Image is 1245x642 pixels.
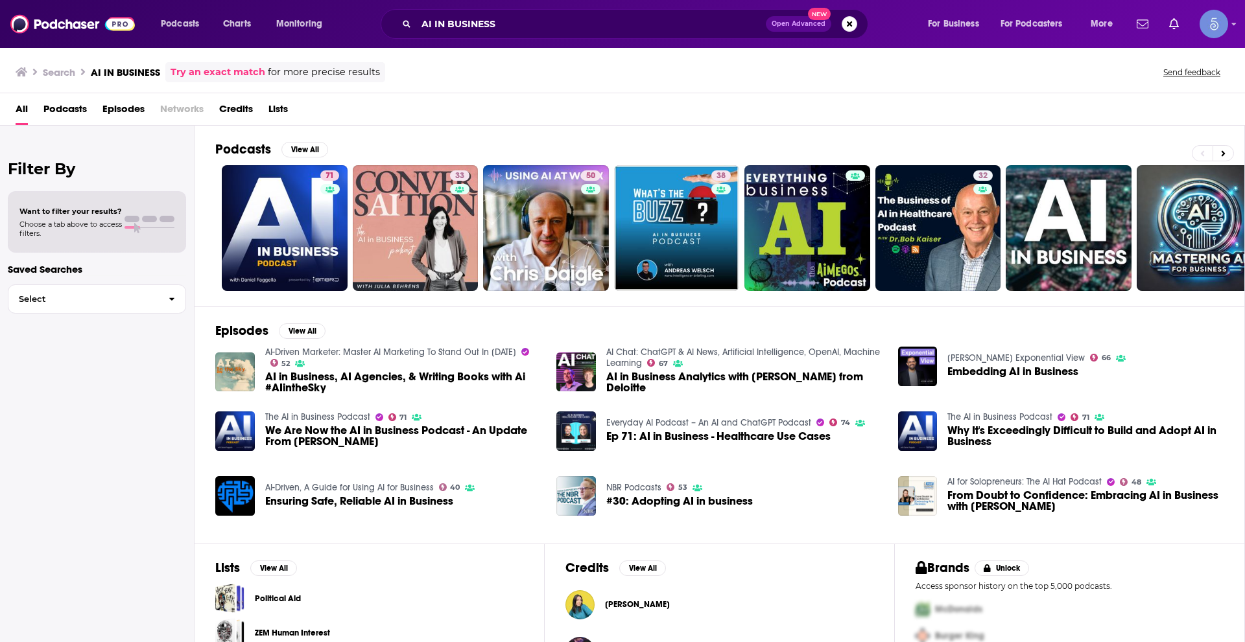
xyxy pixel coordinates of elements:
[393,9,881,39] div: Search podcasts, credits, & more...
[215,352,255,392] img: AI in Business, AI Agencies, & Writing Books with Ai #AIintheSky
[320,170,339,181] a: 71
[947,425,1224,447] a: Why It's Exceedingly Difficult to Build and Adopt AI in Business
[928,15,979,33] span: For Business
[556,352,596,392] img: AI in Business Analytics with Jim Rowan from Deloitte
[667,483,687,491] a: 53
[1200,10,1228,38] button: Show profile menu
[565,560,609,576] h2: Credits
[102,98,145,125] span: Episodes
[556,476,596,516] a: #30: Adopting AI in business
[1001,15,1063,33] span: For Podcasters
[1132,479,1141,485] span: 48
[215,584,244,613] a: Political Aid
[606,417,811,428] a: Everyday AI Podcast – An AI and ChatGPT Podcast
[265,496,453,507] a: Ensuring Safe, Reliable AI in Business
[947,476,1102,487] a: AI for Solopreneurs: The AI Hat Podcast
[326,170,334,183] span: 71
[556,411,596,451] img: Ep 71: AI in Business - Healthcare Use Cases
[947,366,1078,377] a: Embedding AI in Business
[215,141,271,157] h2: Podcasts
[215,323,268,339] h2: Episodes
[614,165,740,291] a: 38
[565,590,595,619] img: Danielle Aime
[772,21,825,27] span: Open Advanced
[43,98,87,125] a: Podcasts
[898,411,938,451] a: Why It's Exceedingly Difficult to Build and Adopt AI in Business
[1102,355,1111,361] span: 66
[808,8,831,20] span: New
[605,599,670,610] span: [PERSON_NAME]
[606,431,831,442] a: Ep 71: AI in Business - Healthcare Use Cases
[255,591,301,606] a: Political Aid
[1159,67,1224,78] button: Send feedback
[973,170,993,181] a: 32
[606,371,883,393] span: AI in Business Analytics with [PERSON_NAME] from Deloitte
[483,165,609,291] a: 50
[659,361,668,367] span: 67
[910,596,935,623] img: First Pro Logo
[947,490,1224,512] span: From Doubt to Confidence: Embracing AI in Business with [PERSON_NAME]
[875,165,1001,291] a: 32
[647,359,668,367] a: 67
[898,347,938,386] img: Embedding AI in Business
[152,14,216,34] button: open menu
[43,66,75,78] h3: Search
[10,12,135,36] img: Podchaser - Follow, Share and Rate Podcasts
[255,626,330,640] a: ZEM Human Interest
[606,482,661,493] a: NBR Podcasts
[215,14,259,34] a: Charts
[270,359,290,367] a: 52
[353,165,479,291] a: 33
[388,413,407,421] a: 71
[565,584,873,625] button: Danielle AimeDanielle Aime
[281,142,328,157] button: View All
[947,352,1085,363] a: Azeem Azhar's Exponential View
[8,159,186,178] h2: Filter By
[215,476,255,516] img: Ensuring Safe, Reliable AI in Business
[711,170,731,181] a: 38
[455,170,464,183] span: 33
[678,485,687,490] span: 53
[916,581,1224,591] p: Access sponsor history on the top 5,000 podcasts.
[171,65,265,80] a: Try an exact match
[606,496,753,507] span: #30: Adopting AI in business
[8,263,186,275] p: Saved Searches
[91,66,160,78] h3: AI IN BUSINESS
[916,560,969,576] h2: Brands
[265,425,541,447] a: We Are Now the AI in Business Podcast - An Update From Dan
[581,170,600,181] a: 50
[267,14,339,34] button: open menu
[450,170,469,181] a: 33
[8,284,186,314] button: Select
[450,485,460,490] span: 40
[1132,13,1154,35] a: Show notifications dropdown
[978,170,988,183] span: 32
[19,207,122,216] span: Want to filter your results?
[975,560,1030,576] button: Unlock
[1120,478,1141,486] a: 48
[619,560,666,576] button: View All
[717,170,726,183] span: 38
[215,323,326,339] a: EpisodesView All
[935,604,982,615] span: McDonalds
[281,361,290,367] span: 52
[219,98,253,125] a: Credits
[250,560,297,576] button: View All
[276,15,322,33] span: Monitoring
[19,220,122,238] span: Choose a tab above to access filters.
[919,14,995,34] button: open menu
[215,411,255,451] img: We Are Now the AI in Business Podcast - An Update From Dan
[898,476,938,516] a: From Doubt to Confidence: Embracing AI in Business with Emily Baillie
[215,141,328,157] a: PodcastsView All
[223,15,251,33] span: Charts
